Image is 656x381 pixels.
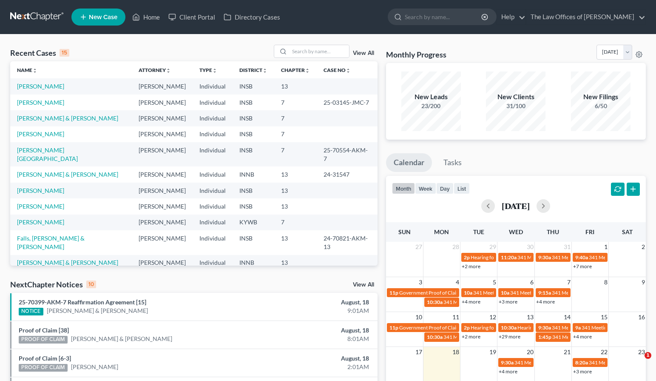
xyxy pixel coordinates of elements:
a: +4 more [462,298,480,305]
td: INNB [233,166,274,182]
td: [PERSON_NAME] [132,198,193,214]
a: Proof of Claim [38] [19,327,69,334]
td: INSB [233,78,274,94]
a: Districtunfold_more [239,67,267,73]
button: month [392,183,415,194]
td: Individual [193,166,233,182]
div: 31/100 [486,102,545,110]
div: August, 18 [258,326,369,335]
td: 13 [274,183,317,198]
span: 23 [637,347,646,357]
span: 10a [501,289,509,296]
td: INSB [233,110,274,126]
iframe: Intercom live chat [627,352,647,372]
td: Individual [193,78,233,94]
td: [PERSON_NAME] [132,110,193,126]
span: 5 [492,277,497,287]
span: 7 [566,277,571,287]
div: 10 [86,281,96,288]
td: [PERSON_NAME] [132,215,193,230]
td: Individual [193,198,233,214]
span: 22 [600,347,608,357]
span: 9:15a [538,289,551,296]
span: 14 [563,312,571,322]
a: Calendar [386,153,432,172]
span: 2p [464,324,470,331]
a: View All [353,50,374,56]
a: [PERSON_NAME] [71,363,118,371]
td: [PERSON_NAME] [132,78,193,94]
td: KYWB [233,215,274,230]
div: PROOF OF CLAIM [19,364,68,372]
a: Case Nounfold_more [324,67,351,73]
a: [PERSON_NAME] [17,218,64,226]
td: 13 [274,78,317,94]
a: [PERSON_NAME] & [PERSON_NAME] [17,171,118,178]
input: Search by name... [405,9,483,25]
td: Individual [193,215,233,230]
span: 341 Meeting for [PERSON_NAME] [552,289,628,296]
td: INSB [233,95,274,110]
td: INSB [233,198,274,214]
span: 29 [488,242,497,252]
span: Hearing for [PERSON_NAME] [471,254,537,261]
a: +4 more [536,298,555,305]
span: Thu [547,228,559,235]
div: Recent Cases [10,48,69,58]
span: 11p [389,289,398,296]
div: NOTICE [19,308,43,315]
a: The Law Offices of [PERSON_NAME] [526,9,645,25]
td: 7 [274,110,317,126]
h3: Monthly Progress [386,49,446,60]
div: New Filings [571,92,630,102]
td: [PERSON_NAME] [132,126,193,142]
span: 341 Meeting for [PERSON_NAME] [473,289,550,296]
span: 341 Meeting for [PERSON_NAME] [552,324,628,331]
a: [PERSON_NAME] [17,83,64,90]
a: +7 more [573,263,592,269]
a: Tasks [436,153,469,172]
span: 1 [645,352,651,359]
span: 1 [603,242,608,252]
a: [PERSON_NAME] & [PERSON_NAME] [17,259,118,266]
a: [PERSON_NAME] & [PERSON_NAME] [47,307,148,315]
span: 15 [600,312,608,322]
span: 21 [563,347,571,357]
a: [PERSON_NAME] & [PERSON_NAME] [17,115,118,122]
td: [PERSON_NAME] [132,142,193,166]
div: 2:01AM [258,363,369,371]
button: list [454,183,470,194]
td: Individual [193,126,233,142]
span: Hearing for [PERSON_NAME] [471,324,537,331]
a: Nameunfold_more [17,67,37,73]
span: 8 [603,277,608,287]
div: New Clients [486,92,545,102]
a: [PERSON_NAME] [17,99,64,106]
a: [PERSON_NAME] [17,187,64,194]
td: 13 [274,255,317,271]
span: 341 Meeting for [PERSON_NAME] [443,334,520,340]
a: +3 more [499,298,517,305]
a: [PERSON_NAME] [17,203,64,210]
i: unfold_more [262,68,267,73]
span: 11:20a [501,254,517,261]
i: unfold_more [212,68,217,73]
a: +4 more [573,333,592,340]
a: View All [353,282,374,288]
td: [PERSON_NAME] [132,230,193,255]
div: 23/200 [401,102,461,110]
div: 15 [60,49,69,57]
a: Proof of Claim [6-3] [19,355,71,362]
td: 13 [274,166,317,182]
a: [PERSON_NAME] & [PERSON_NAME] [71,335,172,343]
i: unfold_more [166,68,171,73]
span: 20 [526,347,534,357]
div: 9:01AM [258,307,369,315]
span: 9 [641,277,646,287]
td: 13 [274,230,317,255]
a: Help [497,9,525,25]
span: 10:30a [427,299,443,305]
span: 10a [464,289,472,296]
span: 341 Meeting for [PERSON_NAME] [517,254,594,261]
span: 341 Meeting for [PERSON_NAME] [552,254,628,261]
